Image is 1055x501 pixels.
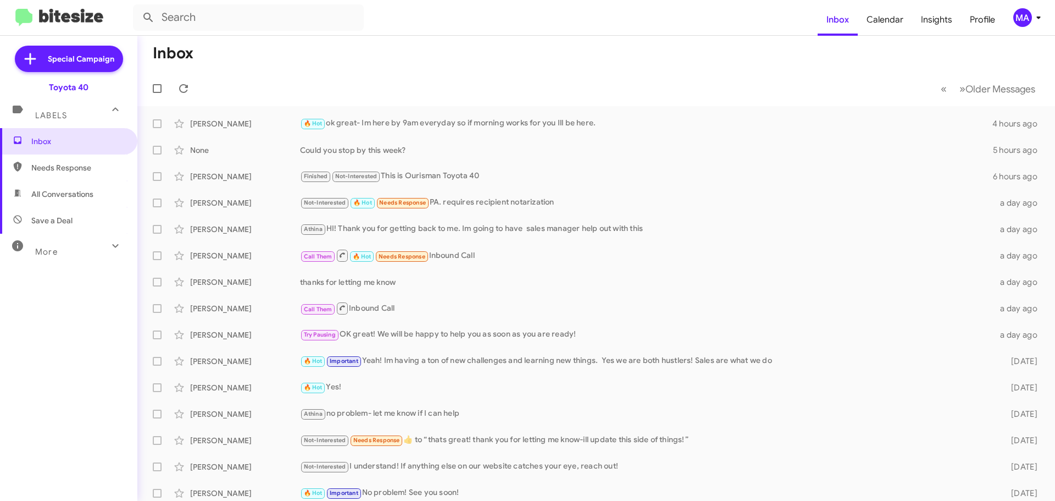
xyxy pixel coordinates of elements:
[304,225,323,233] span: Athina
[300,223,993,235] div: HI! Thank you for getting back to me. Im going to have sales manager help out with this
[353,437,400,444] span: Needs Response
[304,120,323,127] span: 🔥 Hot
[993,409,1046,420] div: [DATE]
[31,189,93,200] span: All Conversations
[31,162,125,173] span: Needs Response
[31,136,125,147] span: Inbox
[304,331,336,338] span: Try Pausing
[993,329,1046,340] div: a day ago
[379,253,425,260] span: Needs Response
[300,328,993,341] div: OK great! We will be happy to help you as soon as you are ready!
[941,82,947,96] span: «
[912,4,961,36] a: Insights
[133,4,364,31] input: Search
[353,199,372,206] span: 🔥 Hot
[304,489,323,497] span: 🔥 Hot
[300,460,993,473] div: I understand! If anything else on our website catches your eye, reach out!
[335,173,377,180] span: Not-Interested
[300,117,992,130] div: ok great- Im here by 9am everyday so if morning works for you Ill be here.
[300,145,993,156] div: Could you stop by this week?
[992,118,1046,129] div: 4 hours ago
[304,173,328,180] span: Finished
[300,301,993,315] div: Inbound Call
[993,303,1046,314] div: a day ago
[961,4,1004,36] a: Profile
[300,249,993,262] div: Inbound Call
[190,224,300,235] div: [PERSON_NAME]
[304,410,323,417] span: Athina
[35,247,58,257] span: More
[300,170,993,183] div: This is Ourisman Toyota 40
[190,250,300,261] div: [PERSON_NAME]
[190,435,300,446] div: [PERSON_NAME]
[190,303,300,314] div: [PERSON_NAME]
[993,277,1046,288] div: a day ago
[1004,8,1043,27] button: MA
[300,381,993,394] div: Yes!
[993,461,1046,472] div: [DATE]
[304,199,346,206] span: Not-Interested
[300,355,993,367] div: Yeah! Im having a ton of new challenges and learning new things. Yes we are both hustlers! Sales ...
[993,382,1046,393] div: [DATE]
[953,78,1042,100] button: Next
[300,434,993,447] div: ​👍​ to “ thats great! thank you for letting me know-ill update this side of things! ”
[993,435,1046,446] div: [DATE]
[190,145,300,156] div: None
[48,53,114,64] span: Special Campaign
[190,277,300,288] div: [PERSON_NAME]
[49,82,88,93] div: Toyota 40
[153,45,193,62] h1: Inbox
[993,224,1046,235] div: a day ago
[35,111,67,120] span: Labels
[934,78,953,100] button: Previous
[190,118,300,129] div: [PERSON_NAME]
[300,487,993,499] div: No problem! See you soon!
[304,357,323,365] span: 🔥 Hot
[993,356,1046,367] div: [DATE]
[993,250,1046,261] div: a day ago
[993,197,1046,208] div: a day ago
[15,46,123,72] a: Special Campaign
[1013,8,1032,27] div: MA
[304,463,346,470] span: Not-Interested
[993,171,1046,182] div: 6 hours ago
[190,488,300,499] div: [PERSON_NAME]
[330,489,358,497] span: Important
[190,356,300,367] div: [PERSON_NAME]
[300,277,993,288] div: thanks for letting me know
[304,437,346,444] span: Not-Interested
[304,384,323,391] span: 🔥 Hot
[304,306,332,313] span: Call Them
[190,461,300,472] div: [PERSON_NAME]
[858,4,912,36] a: Calendar
[993,145,1046,156] div: 5 hours ago
[190,171,300,182] div: [PERSON_NAME]
[965,83,1035,95] span: Older Messages
[190,197,300,208] div: [PERSON_NAME]
[379,199,426,206] span: Needs Response
[818,4,858,36] a: Inbox
[330,357,358,365] span: Important
[190,329,300,340] div: [PERSON_NAME]
[959,82,965,96] span: »
[190,409,300,420] div: [PERSON_NAME]
[31,215,73,226] span: Save a Deal
[300,408,993,420] div: no problem- let me know if I can help
[304,253,332,260] span: Call Them
[190,382,300,393] div: [PERSON_NAME]
[993,488,1046,499] div: [DATE]
[935,78,1042,100] nav: Page navigation example
[353,253,371,260] span: 🔥 Hot
[300,196,993,209] div: PA. requires recipient notarization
